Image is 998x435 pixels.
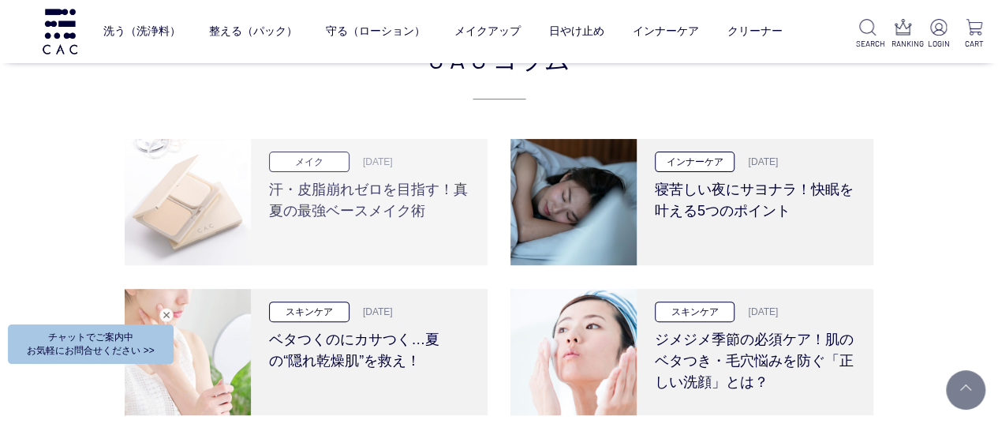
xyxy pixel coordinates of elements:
[632,12,698,51] a: インナーケア
[510,289,873,415] a: ジメジメ季節の必須ケア！肌のベタつき・毛穴悩みを防ぐ「正しい洗顔」とは？ スキンケア [DATE] ジメジメ季節の必須ケア！肌のベタつき・毛穴悩みを防ぐ「正しい洗顔」とは？
[125,139,488,265] a: 汗・皮脂崩れゼロを目指す！真夏の最強ベースメイク術 メイク [DATE] 汗・皮脂崩れゼロを目指す！真夏の最強ベースメイク術
[41,41,182,55] div: ドメイン: [DOMAIN_NAME]
[962,38,985,50] p: CART
[891,19,914,50] a: RANKING
[856,19,879,50] a: SEARCH
[125,139,251,265] img: 汗・皮脂崩れゼロを目指す！真夏の最強ベースメイク術
[655,152,735,171] p: インナーケア
[655,322,855,393] h3: ジメジメ季節の必須ケア！肌のベタつき・毛穴悩みを防ぐ「正しい洗顔」とは？
[727,12,782,51] a: クリーナー
[269,322,469,372] h3: ベタつくのにカサつく…夏の“隠れ乾燥肌”を救え！
[54,93,66,106] img: tab_domain_overview_orange.svg
[891,38,914,50] p: RANKING
[269,152,349,171] p: メイク
[738,155,778,169] p: [DATE]
[25,41,38,55] img: website_grey.svg
[962,19,985,50] a: CART
[269,302,349,321] p: スキンケア
[927,19,950,50] a: LOGIN
[353,305,393,319] p: [DATE]
[103,12,181,51] a: 洗う（洗浄料）
[927,38,950,50] p: LOGIN
[125,289,251,415] img: ベタつくのにカサつく…夏の“隠れ乾燥肌”を救え！
[71,95,132,105] div: ドメイン概要
[510,289,637,415] img: ジメジメ季節の必須ケア！肌のベタつき・毛穴悩みを防ぐ「正しい洗顔」とは？
[25,25,38,38] img: logo_orange.svg
[548,12,604,51] a: 日やけ止め
[269,172,469,222] h3: 汗・皮脂崩れゼロを目指す！真夏の最強ベースメイク術
[738,305,778,319] p: [DATE]
[166,93,178,106] img: tab_keywords_by_traffic_grey.svg
[510,139,637,265] img: 寝苦しい夜にサヨナラ！快眠を叶える5つのポイント
[856,38,879,50] p: SEARCH
[44,25,77,38] div: v 4.0.25
[353,155,393,169] p: [DATE]
[125,289,488,415] a: ベタつくのにカサつく…夏の“隠れ乾燥肌”を救え！ スキンケア [DATE] ベタつくのにカサつく…夏の“隠れ乾燥肌”を救え！
[510,139,873,265] a: 寝苦しい夜にサヨナラ！快眠を叶える5つのポイント インナーケア [DATE] 寝苦しい夜にサヨナラ！快眠を叶える5つのポイント
[183,95,254,105] div: キーワード流入
[655,302,735,321] p: スキンケア
[326,12,425,51] a: 守る（ローション）
[454,12,520,51] a: メイクアップ
[655,172,855,222] h3: 寝苦しい夜にサヨナラ！快眠を叶える5つのポイント
[209,12,297,51] a: 整える（パック）
[40,9,80,54] img: logo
